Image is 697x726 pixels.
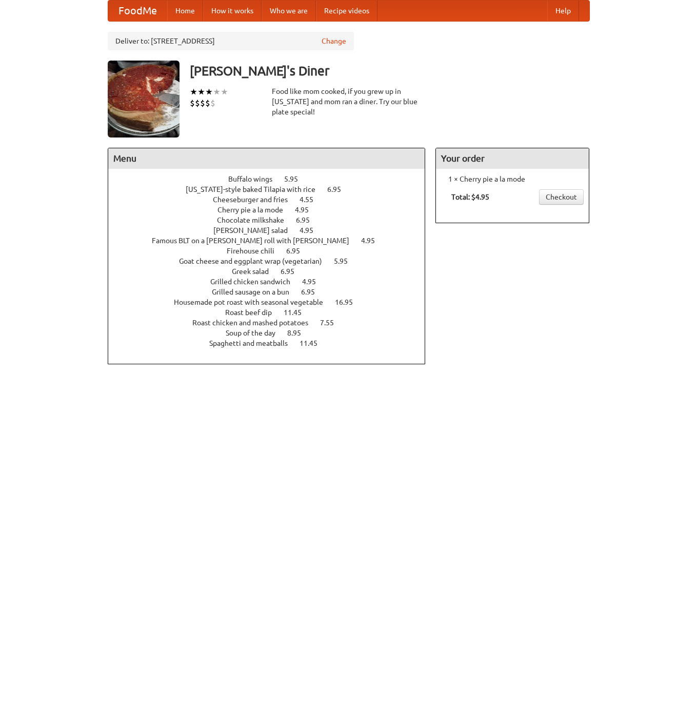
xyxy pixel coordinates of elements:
[361,237,385,245] span: 4.95
[226,329,286,337] span: Soup of the day
[174,298,372,306] a: Housemade pot roast with seasonal vegetable 16.95
[179,257,367,265] a: Goat cheese and eggplant wrap (vegetarian) 5.95
[322,36,346,46] a: Change
[210,278,335,286] a: Grilled chicken sandwich 4.95
[179,257,332,265] span: Goat cheese and eggplant wrap (vegetarian)
[217,206,293,214] span: Cherry pie a la mode
[212,288,334,296] a: Grilled sausage on a bun 6.95
[213,195,298,204] span: Cheeseburger and fries
[281,267,305,276] span: 6.95
[186,185,326,193] span: [US_STATE]-style baked Tilapia with rice
[213,226,332,234] a: [PERSON_NAME] salad 4.95
[295,206,319,214] span: 4.95
[190,61,590,81] h3: [PERSON_NAME]'s Diner
[203,1,262,21] a: How it works
[284,175,308,183] span: 5.95
[209,339,298,347] span: Spaghetti and meatballs
[227,247,285,255] span: Firehouse chili
[547,1,579,21] a: Help
[174,298,333,306] span: Housemade pot roast with seasonal vegetable
[334,257,358,265] span: 5.95
[167,1,203,21] a: Home
[152,237,360,245] span: Famous BLT on a [PERSON_NAME] roll with [PERSON_NAME]
[335,298,363,306] span: 16.95
[213,86,221,97] li: ★
[217,206,328,214] a: Cherry pie a la mode 4.95
[228,175,283,183] span: Buffalo wings
[205,97,210,109] li: $
[296,216,320,224] span: 6.95
[212,288,300,296] span: Grilled sausage on a bun
[210,278,301,286] span: Grilled chicken sandwich
[225,308,282,317] span: Roast beef dip
[210,97,215,109] li: $
[316,1,377,21] a: Recipe videos
[284,308,312,317] span: 11.45
[228,175,317,183] a: Buffalo wings 5.95
[213,226,298,234] span: [PERSON_NAME] salad
[327,185,351,193] span: 6.95
[190,86,197,97] li: ★
[225,308,321,317] a: Roast beef dip 11.45
[232,267,279,276] span: Greek salad
[287,329,311,337] span: 8.95
[217,216,329,224] a: Chocolate milkshake 6.95
[197,86,205,97] li: ★
[108,32,354,50] div: Deliver to: [STREET_ADDRESS]
[195,97,200,109] li: $
[300,339,328,347] span: 11.45
[192,319,353,327] a: Roast chicken and mashed potatoes 7.55
[186,185,360,193] a: [US_STATE]-style baked Tilapia with rice 6.95
[108,148,425,169] h4: Menu
[221,86,228,97] li: ★
[451,193,489,201] b: Total: $4.95
[209,339,336,347] a: Spaghetti and meatballs 11.45
[213,195,332,204] a: Cheeseburger and fries 4.55
[232,267,313,276] a: Greek salad 6.95
[436,148,589,169] h4: Your order
[200,97,205,109] li: $
[441,174,584,184] li: 1 × Cherry pie a la mode
[108,1,167,21] a: FoodMe
[108,61,180,138] img: angular.jpg
[192,319,318,327] span: Roast chicken and mashed potatoes
[302,278,326,286] span: 4.95
[272,86,426,117] div: Food like mom cooked, if you grew up in [US_STATE] and mom ran a diner. Try our blue plate special!
[152,237,394,245] a: Famous BLT on a [PERSON_NAME] roll with [PERSON_NAME] 4.95
[190,97,195,109] li: $
[539,189,584,205] a: Checkout
[286,247,310,255] span: 6.95
[262,1,316,21] a: Who we are
[300,226,324,234] span: 4.95
[226,329,320,337] a: Soup of the day 8.95
[217,216,294,224] span: Chocolate milkshake
[227,247,319,255] a: Firehouse chili 6.95
[205,86,213,97] li: ★
[301,288,325,296] span: 6.95
[320,319,344,327] span: 7.55
[300,195,324,204] span: 4.55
